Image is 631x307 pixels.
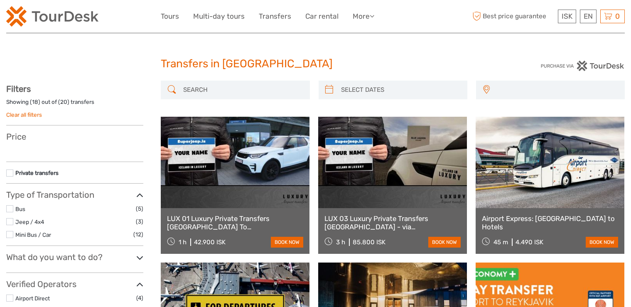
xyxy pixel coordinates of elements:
a: Mini Bus / Car [15,231,51,238]
div: 42.900 ISK [194,238,226,246]
span: 1 h [179,238,187,246]
img: PurchaseViaTourDesk.png [540,61,625,71]
h3: Price [6,132,143,142]
a: Airport Direct [15,295,50,302]
h3: Verified Operators [6,279,143,289]
a: Jeep / 4x4 [15,219,44,225]
span: (12) [133,230,143,239]
img: 120-15d4194f-c635-41b9-a512-a3cb382bfb57_logo_small.png [6,6,98,27]
a: book now [586,237,618,248]
a: book now [428,237,461,248]
a: Transfers [259,10,291,22]
span: ISK [562,12,572,20]
label: 18 [32,98,38,106]
span: 3 h [336,238,345,246]
a: LUX 03 Luxury Private Transfers [GEOGRAPHIC_DATA] - via [GEOGRAPHIC_DATA] or via [GEOGRAPHIC_DATA... [324,214,461,231]
span: (5) [136,204,143,214]
span: Best price guarantee [470,10,556,23]
div: EN [580,10,597,23]
h3: Type of Transportation [6,190,143,200]
label: 20 [60,98,67,106]
h1: Transfers in [GEOGRAPHIC_DATA] [161,57,470,71]
input: SELECT DATES [338,83,463,97]
span: (4) [136,293,143,303]
span: 0 [614,12,621,20]
a: Car rental [305,10,339,22]
a: Tours [161,10,179,22]
input: SEARCH [180,83,305,97]
span: (3) [136,217,143,226]
h3: What do you want to do? [6,252,143,262]
span: 45 m [494,238,508,246]
strong: Filters [6,84,31,94]
a: LUX 01 Luxury Private Transfers [GEOGRAPHIC_DATA] To [GEOGRAPHIC_DATA] [167,214,303,231]
div: 4.490 ISK [516,238,543,246]
a: More [353,10,374,22]
a: Clear all filters [6,111,42,118]
div: Showing ( ) out of ( ) transfers [6,98,143,111]
div: 85.800 ISK [353,238,385,246]
a: Private transfers [15,169,59,176]
a: book now [271,237,303,248]
a: Airport Express: [GEOGRAPHIC_DATA] to Hotels [482,214,618,231]
a: Multi-day tours [193,10,245,22]
a: Bus [15,206,25,212]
